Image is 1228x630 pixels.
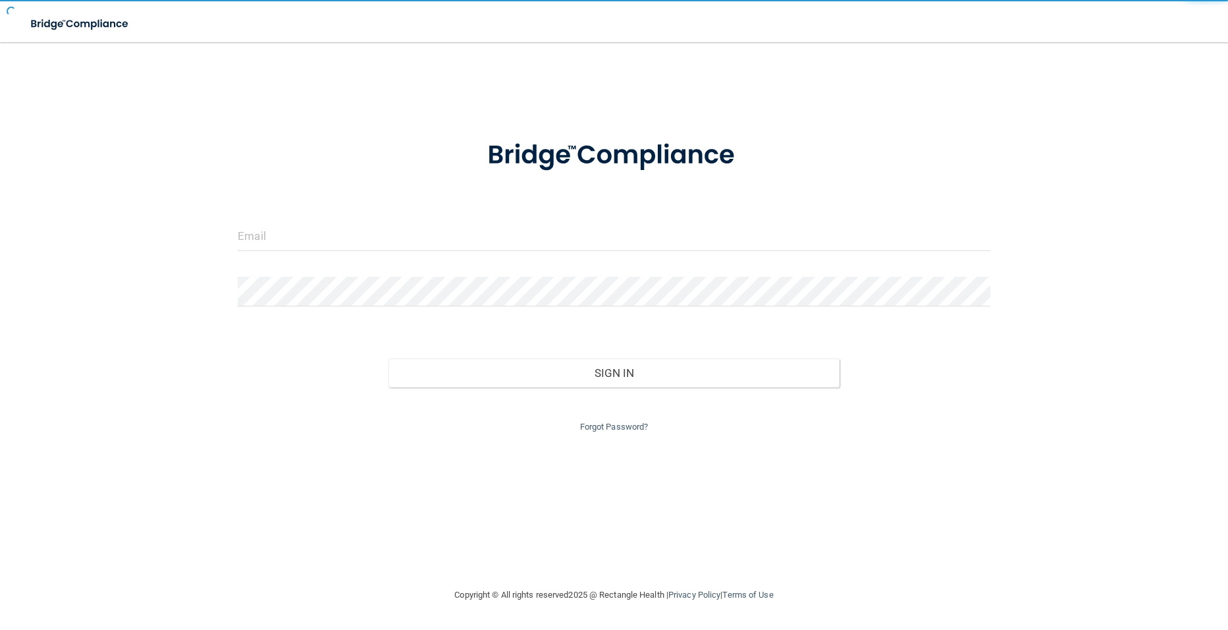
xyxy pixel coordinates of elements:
div: Copyright © All rights reserved 2025 @ Rectangle Health | | [374,574,855,616]
input: Email [238,221,990,251]
img: bridge_compliance_login_screen.278c3ca4.svg [460,121,767,190]
img: bridge_compliance_login_screen.278c3ca4.svg [20,11,141,38]
button: Sign In [388,358,840,387]
a: Privacy Policy [668,590,720,600]
a: Forgot Password? [580,422,649,432]
a: Terms of Use [722,590,773,600]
